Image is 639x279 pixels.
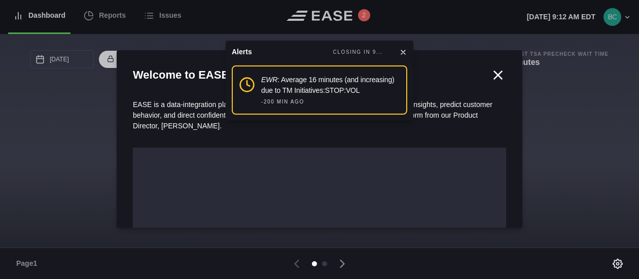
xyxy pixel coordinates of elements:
em: EWR [261,76,277,84]
div: CLOSING IN 9... [333,48,383,56]
div: : Average 16 minutes (and increasing) due to TM Initiatives:STOP:VOL [261,75,400,96]
span: Page 1 [16,258,42,269]
h2: Welcome to EASE! [133,66,490,83]
div: -200 MIN AGO [261,98,304,106]
span: EASE is a data-integration platform for real-time operational responses. Collect key data insight... [133,100,492,130]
